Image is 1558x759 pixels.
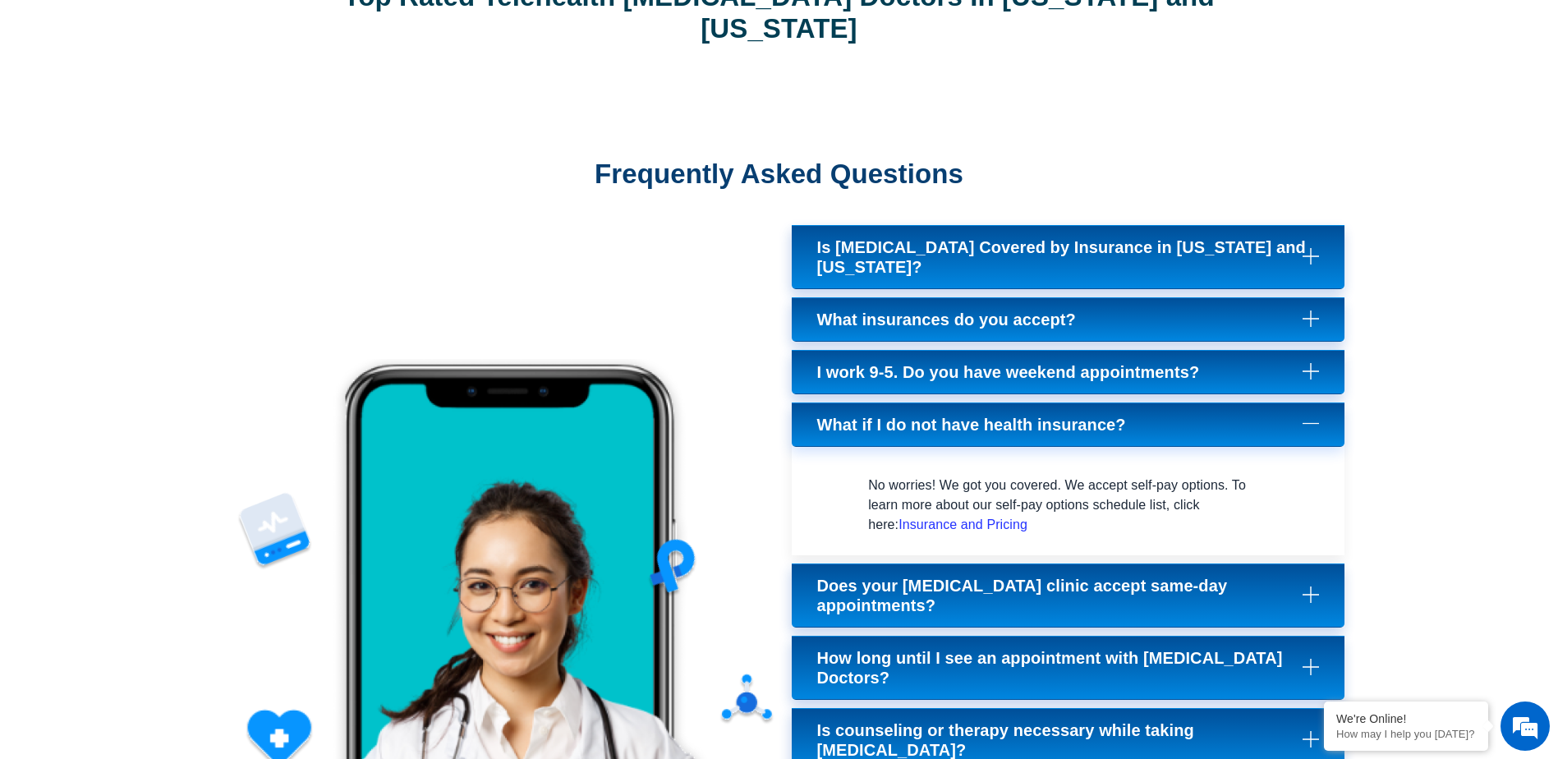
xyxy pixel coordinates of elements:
[1336,712,1476,725] div: We're Online!
[110,86,301,108] div: Chat with us now
[267,158,1291,191] h2: Frequently Asked Questions
[817,310,1084,329] span: What insurances do you accept?
[817,648,1320,688] span: How long until I see an appointment with [MEDICAL_DATA] Doctors?
[868,476,1267,535] p: No worries! We got you covered. We accept self-pay options. To learn more about our self-pay opti...
[1336,728,1476,740] p: How may I help you today?
[792,225,1345,289] a: Is [MEDICAL_DATA] Covered by Insurance in [US_STATE] and [US_STATE]?
[817,415,1134,435] span: What if I do not have health insurance?
[792,297,1345,342] a: What insurances do you accept?
[898,517,1027,531] a: Insurance and Pricing
[269,8,309,48] div: Minimize live chat window
[18,85,43,109] div: Navigation go back
[817,576,1320,615] span: Does your [MEDICAL_DATA] clinic accept same-day appointments?
[8,448,313,506] textarea: Type your message and hit 'Enter'
[792,402,1345,447] a: What if I do not have health insurance?
[792,636,1345,700] a: How long until I see an appointment with [MEDICAL_DATA] Doctors?
[817,362,1208,382] span: I work 9-5. Do you have weekend appointments?
[817,237,1320,277] span: Is [MEDICAL_DATA] Covered by Insurance in [US_STATE] and [US_STATE]?
[792,563,1345,628] a: Does your [MEDICAL_DATA] clinic accept same-day appointments?
[792,350,1345,394] a: I work 9-5. Do you have weekend appointments?
[95,207,227,373] span: We're online!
